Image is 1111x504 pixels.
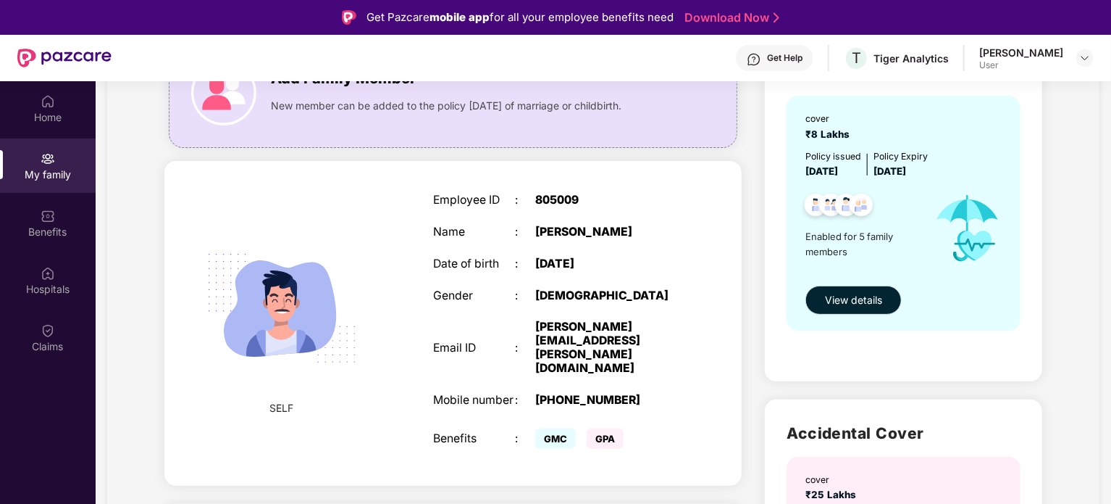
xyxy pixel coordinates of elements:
img: icon [922,179,1013,278]
a: Download Now [684,10,775,25]
div: cover [805,112,855,125]
span: GPA [587,429,624,449]
span: SELF [270,400,294,416]
span: Enabled for 5 family members [805,229,921,259]
img: svg+xml;base64,PHN2ZyB3aWR0aD0iMjAiIGhlaWdodD0iMjAiIHZpZXdCb3g9IjAgMCAyMCAyMCIgZmlsbD0ibm9uZSIgeG... [41,152,55,166]
img: svg+xml;base64,PHN2ZyB4bWxucz0iaHR0cDovL3d3dy53My5vcmcvMjAwMC9zdmciIHdpZHRoPSI0OC45NDMiIGhlaWdodD... [844,189,879,225]
button: View details [805,286,902,315]
img: svg+xml;base64,PHN2ZyB4bWxucz0iaHR0cDovL3d3dy53My5vcmcvMjAwMC9zdmciIHdpZHRoPSI0OC45MTUiIGhlaWdodD... [813,189,849,225]
img: icon [191,60,256,125]
img: Stroke [773,10,779,25]
div: Policy issued [805,149,861,163]
img: New Pazcare Logo [17,49,112,67]
div: Benefits [433,432,515,446]
div: : [515,432,535,446]
div: 805009 [535,194,679,207]
div: Policy Expiry [873,149,928,163]
div: [DATE] [535,257,679,271]
div: Employee ID [433,194,515,207]
span: T [852,49,861,67]
div: Get Help [767,52,802,64]
div: User [979,59,1063,71]
div: Email ID [433,342,515,355]
div: : [515,289,535,303]
div: : [515,257,535,271]
img: svg+xml;base64,PHN2ZyBpZD0iRHJvcGRvd24tMzJ4MzIiIHhtbG5zPSJodHRwOi8vd3d3LnczLm9yZy8yMDAwL3N2ZyIgd2... [1079,52,1091,64]
span: New member can be added to the policy [DATE] of marriage or childbirth. [271,98,621,114]
div: [PERSON_NAME] [979,46,1063,59]
span: GMC [535,429,576,449]
span: [DATE] [805,165,838,177]
div: [PERSON_NAME][EMAIL_ADDRESS][PERSON_NAME][DOMAIN_NAME] [535,321,679,375]
div: [PHONE_NUMBER] [535,394,679,408]
div: : [515,394,535,408]
div: [DEMOGRAPHIC_DATA] [535,289,679,303]
div: Get Pazcare for all your employee benefits need [366,9,674,26]
div: Tiger Analytics [873,51,949,65]
img: svg+xml;base64,PHN2ZyB4bWxucz0iaHR0cDovL3d3dy53My5vcmcvMjAwMC9zdmciIHdpZHRoPSI0OC45NDMiIGhlaWdodD... [798,189,834,225]
img: svg+xml;base64,PHN2ZyB4bWxucz0iaHR0cDovL3d3dy53My5vcmcvMjAwMC9zdmciIHdpZHRoPSI0OC45NDMiIGhlaWdodD... [829,189,864,225]
span: ₹8 Lakhs [805,128,855,140]
div: : [515,226,535,239]
img: svg+xml;base64,PHN2ZyBpZD0iSGVscC0zMngzMiIgeG1sbnM9Imh0dHA6Ly93d3cudzMub3JnLzIwMDAvc3ZnIiB3aWR0aD... [747,52,761,67]
div: Mobile number [433,394,515,408]
span: [DATE] [873,165,906,177]
div: : [515,342,535,355]
span: ₹25 Lakhs [805,489,862,500]
img: svg+xml;base64,PHN2ZyBpZD0iQ2xhaW0iIHhtbG5zPSJodHRwOi8vd3d3LnczLm9yZy8yMDAwL3N2ZyIgd2lkdGg9IjIwIi... [41,323,55,338]
div: Name [433,226,515,239]
span: View details [825,292,882,308]
div: cover [805,473,862,487]
div: [PERSON_NAME] [535,226,679,239]
strong: mobile app [429,10,490,24]
div: : [515,194,535,207]
img: svg+xml;base64,PHN2ZyBpZD0iSG9zcGl0YWxzIiB4bWxucz0iaHR0cDovL3d3dy53My5vcmcvMjAwMC9zdmciIHdpZHRoPS... [41,266,55,281]
div: Gender [433,289,515,303]
img: Logo [342,10,356,25]
img: svg+xml;base64,PHN2ZyBpZD0iSG9tZSIgeG1sbnM9Imh0dHA6Ly93d3cudzMub3JnLzIwMDAvc3ZnIiB3aWR0aD0iMjAiIG... [41,94,55,109]
h2: Accidental Cover [787,421,1020,445]
img: svg+xml;base64,PHN2ZyBpZD0iQmVuZWZpdHMiIHhtbG5zPSJodHRwOi8vd3d3LnczLm9yZy8yMDAwL3N2ZyIgd2lkdGg9Ij... [41,209,55,223]
div: Date of birth [433,257,515,271]
img: svg+xml;base64,PHN2ZyB4bWxucz0iaHR0cDovL3d3dy53My5vcmcvMjAwMC9zdmciIHdpZHRoPSIyMjQiIGhlaWdodD0iMT... [190,216,374,400]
